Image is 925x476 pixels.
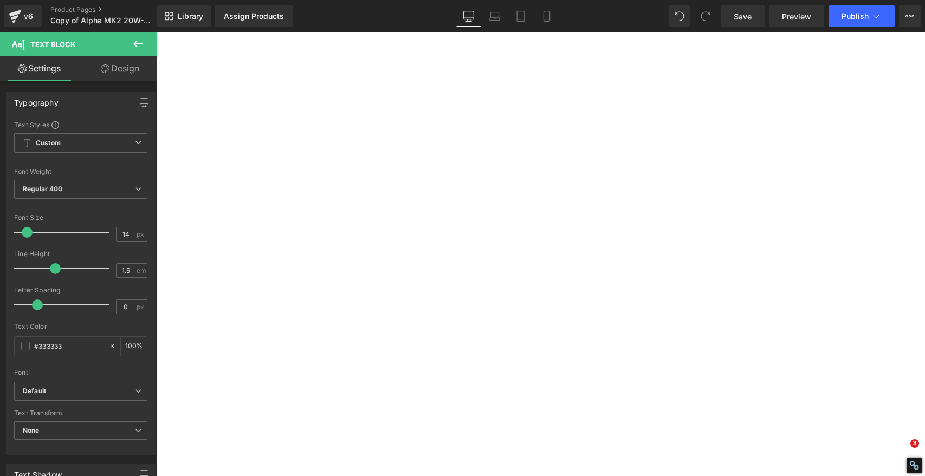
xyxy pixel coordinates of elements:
[769,5,824,27] a: Preview
[137,267,146,274] span: em
[81,56,159,81] a: Design
[137,231,146,238] span: px
[178,11,203,21] span: Library
[14,92,59,107] div: Typography
[14,214,147,221] div: Font Size
[899,5,921,27] button: More
[14,286,147,294] div: Letter Spacing
[23,426,40,434] b: None
[695,5,716,27] button: Redo
[50,5,175,14] a: Product Pages
[782,11,811,22] span: Preview
[508,5,534,27] a: Tablet
[30,40,75,49] span: Text Block
[829,5,895,27] button: Publish
[22,9,35,23] div: v6
[36,139,61,148] b: Custom
[456,5,482,27] a: Desktop
[534,5,560,27] a: Mobile
[888,439,914,465] iframe: Intercom live chat
[734,11,752,22] span: Save
[23,387,46,396] i: Default
[482,5,508,27] a: Laptop
[910,439,919,448] span: 3
[842,12,869,21] span: Publish
[137,303,146,310] span: px
[14,120,147,129] div: Text Styles
[669,5,690,27] button: Undo
[14,250,147,258] div: Line Height
[50,16,154,25] span: Copy of Alpha MK2 20W-Newest - 20250915
[157,5,211,27] a: New Library
[121,337,147,356] div: %
[4,5,42,27] a: v6
[909,460,920,471] div: Restore Info Box &#10;&#10;NoFollow Info:&#10; META-Robots NoFollow: &#09;true&#10; META-Robots N...
[23,185,63,193] b: Regular 400
[14,409,147,417] div: Text Transform
[14,369,147,376] div: Font
[34,340,104,352] input: Color
[224,12,284,21] div: Assign Products
[14,168,147,175] div: Font Weight
[14,323,147,330] div: Text Color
